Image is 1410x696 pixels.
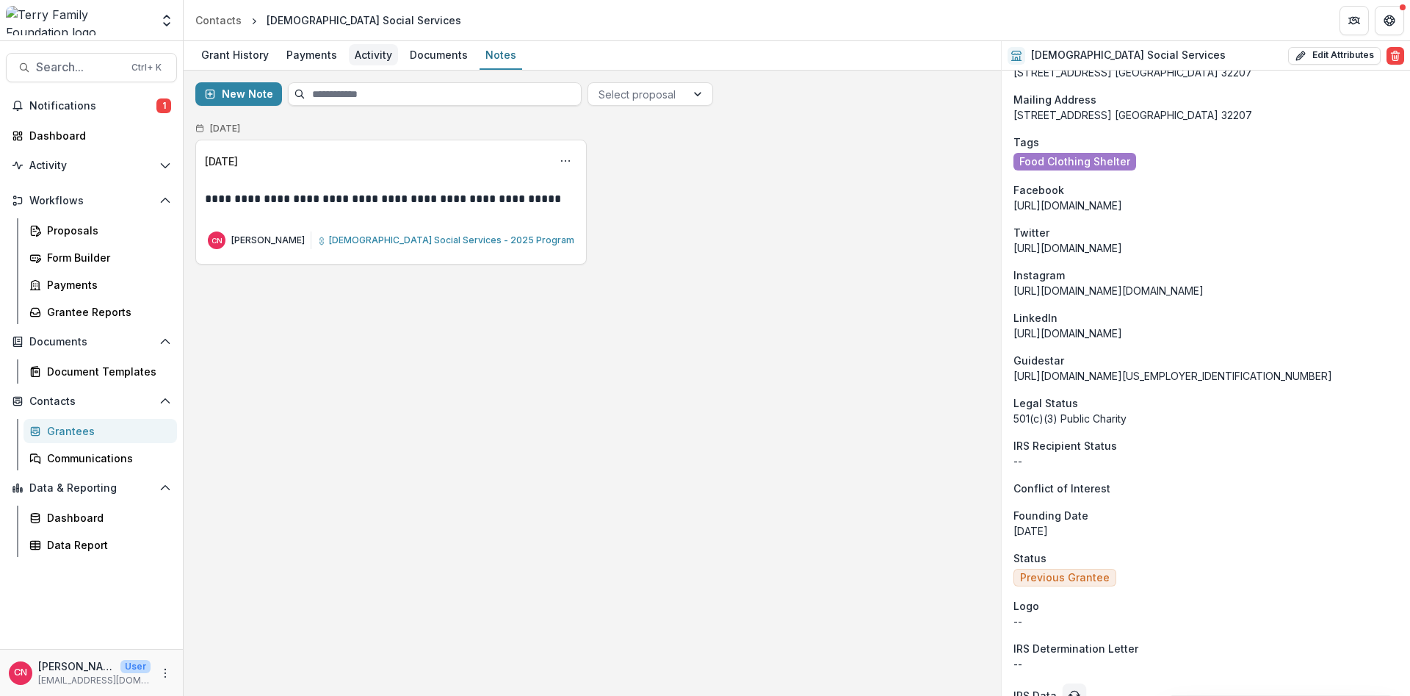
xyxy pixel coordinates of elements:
[29,482,153,495] span: Data & Reporting
[1013,182,1064,198] span: Facebook
[156,664,174,682] button: More
[6,154,177,177] button: Open Activity
[1288,47,1381,65] button: Edit Attributes
[1013,550,1046,566] span: Status
[36,60,123,74] span: Search...
[6,123,177,148] a: Dashboard
[47,510,165,525] div: Dashboard
[6,53,177,82] button: Search...
[6,476,177,500] button: Open Data & Reporting
[47,250,165,265] div: Form Builder
[349,41,398,70] a: Activity
[1013,598,1039,614] span: Logo
[480,41,522,70] a: Notes
[29,195,153,207] span: Workflows
[29,395,153,408] span: Contacts
[29,336,153,348] span: Documents
[1013,225,1049,240] span: Twitter
[1019,156,1130,168] span: Food Clothing Shelter
[1013,614,1398,629] p: --
[1013,65,1398,80] div: [STREET_ADDRESS] [GEOGRAPHIC_DATA] 32207
[189,10,467,31] nav: breadcrumb
[195,82,282,106] button: New Note
[47,537,165,553] div: Data Report
[1013,107,1398,123] div: [STREET_ADDRESS] [GEOGRAPHIC_DATA] 32207
[1013,268,1065,283] span: Instagram
[23,218,177,243] a: Proposals
[195,41,275,70] a: Grant History
[29,159,153,172] span: Activity
[14,668,27,678] div: Carol Nieves
[47,451,165,466] div: Communications
[1013,453,1398,469] div: --
[210,123,240,134] h2: [DATE]
[23,506,177,530] a: Dashboard
[23,419,177,443] a: Grantees
[1375,6,1404,35] button: Get Help
[1013,198,1398,213] div: [URL][DOMAIN_NAME]
[1013,641,1138,656] span: IRS Determination Letter
[6,390,177,413] button: Open Contacts
[1013,508,1088,523] span: Founding Date
[1386,47,1404,65] button: Delete
[1013,353,1064,368] span: Guidestar
[156,6,177,35] button: Open entity switcher
[1013,368,1398,384] div: [URL][DOMAIN_NAME][US_EMPLOYER_IDENTIFICATION_NUMBER]
[205,154,238,169] div: [DATE]
[281,41,343,70] a: Payments
[6,6,151,35] img: Terry Family Foundation logo
[195,44,275,65] div: Grant History
[6,94,177,118] button: Notifications1
[329,234,574,245] span: [DEMOGRAPHIC_DATA] Social Services - 2025 Program
[47,277,165,293] div: Payments
[6,330,177,354] button: Open Documents
[1013,481,1110,496] span: Conflict of Interest
[195,12,242,28] div: Contacts
[47,423,165,439] div: Grantees
[349,44,398,65] div: Activity
[23,273,177,297] a: Payments
[317,234,574,247] a: [DEMOGRAPHIC_DATA] Social Services - 2025 Program
[404,41,474,70] a: Documents
[23,359,177,384] a: Document Templates
[211,237,223,245] div: Carol Nieves
[231,234,305,247] p: [PERSON_NAME]
[29,128,165,143] div: Dashboard
[480,44,522,65] div: Notes
[129,60,164,76] div: Ctrl + K
[1013,523,1398,539] div: [DATE]
[1013,283,1398,298] div: [URL][DOMAIN_NAME][DOMAIN_NAME]
[47,223,165,238] div: Proposals
[1031,49,1226,62] h2: [DEMOGRAPHIC_DATA] Social Services
[6,189,177,212] button: Open Workflows
[23,533,177,557] a: Data Report
[554,149,577,173] button: Options
[1013,326,1398,341] div: [URL][DOMAIN_NAME]
[1339,6,1369,35] button: Partners
[1013,438,1117,453] span: IRS Recipient Status
[38,659,115,674] p: [PERSON_NAME]
[1013,134,1039,150] span: Tags
[120,660,151,673] p: User
[281,44,343,65] div: Payments
[1013,411,1398,426] div: 501(c)(3) Public Charity
[1020,572,1110,584] span: Previous Grantee
[267,12,461,28] div: [DEMOGRAPHIC_DATA] Social Services
[404,44,474,65] div: Documents
[189,10,247,31] a: Contacts
[1013,310,1057,326] span: LinkedIn
[1013,656,1398,672] p: --
[23,446,177,470] a: Communications
[47,304,165,320] div: Grantee Reports
[156,98,171,113] span: 1
[1013,92,1096,107] span: Mailing Address
[1013,240,1398,256] div: [URL][DOMAIN_NAME]
[1013,395,1078,411] span: Legal Status
[47,364,165,379] div: Document Templates
[23,300,177,324] a: Grantee Reports
[23,245,177,270] a: Form Builder
[38,674,151,687] p: [EMAIL_ADDRESS][DOMAIN_NAME]
[29,100,156,112] span: Notifications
